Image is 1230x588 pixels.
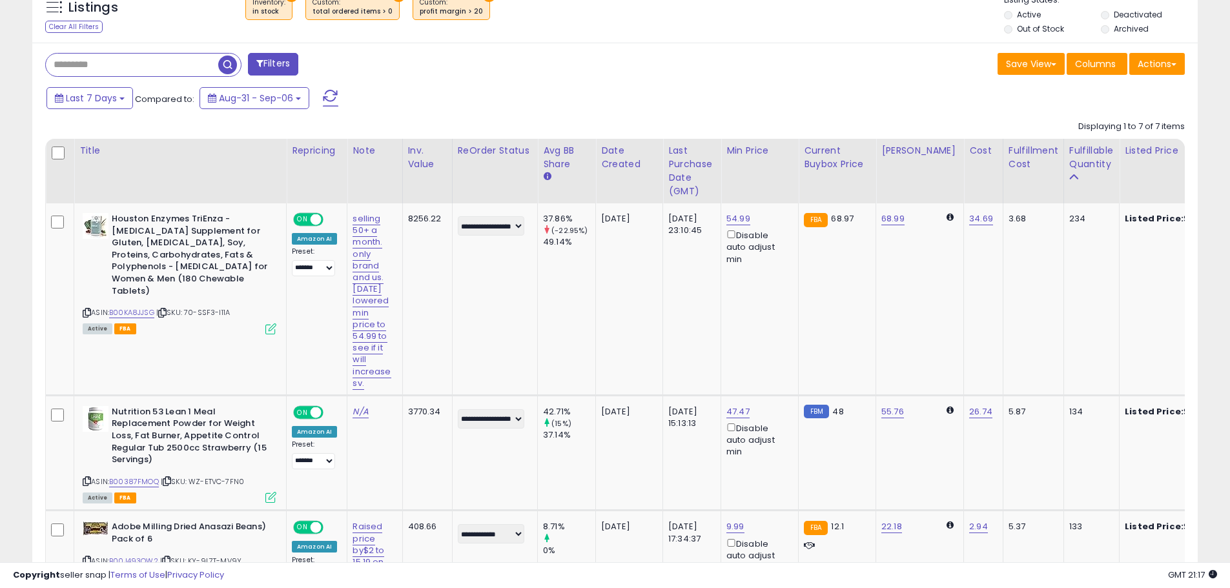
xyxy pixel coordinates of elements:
b: Houston Enzymes TriEnza - [MEDICAL_DATA] Supplement for Gluten, [MEDICAL_DATA], Soy, Proteins, Ca... [112,213,269,300]
span: FBA [114,492,136,503]
div: Min Price [726,144,793,157]
strong: Copyright [13,569,60,581]
div: 8.71% [543,521,595,532]
div: [DATE] 15:13:13 [668,406,711,429]
div: [DATE] 23:10:45 [668,213,711,236]
span: FBA [114,323,136,334]
div: Displaying 1 to 7 of 7 items [1078,121,1185,133]
div: in stock [252,7,285,16]
div: 408.66 [408,521,442,532]
a: 68.99 [881,212,905,225]
span: 12.1 [831,520,844,532]
div: Inv. value [408,144,447,171]
small: (-22.95%) [551,225,588,236]
span: All listings currently available for purchase on Amazon [83,323,112,334]
div: Last Purchase Date (GMT) [668,144,715,198]
small: (15%) [551,418,571,429]
label: Out of Stock [1017,23,1064,34]
a: N/A [353,405,368,418]
div: [DATE] [601,521,653,532]
div: Repricing [292,144,342,157]
div: [PERSON_NAME] [881,144,958,157]
label: Active [1017,9,1041,20]
div: Current Buybox Price [804,144,870,171]
div: Avg BB Share [543,144,590,171]
div: Disable auto adjust min [726,536,788,574]
b: Listed Price: [1125,520,1184,532]
a: 26.74 [969,405,992,418]
div: 234 [1069,213,1109,225]
div: Disable auto adjust min [726,228,788,265]
div: 37.86% [543,213,595,225]
a: 34.69 [969,212,993,225]
span: ON [294,407,311,418]
div: 5.37 [1009,521,1054,532]
b: Nutrition 53 Lean 1 Meal Replacement Powder for Weight Loss, Fat Burner, Appetite Control Regular... [112,406,269,469]
div: Fulfillable Quantity [1069,144,1114,171]
div: Disable auto adjust min [726,421,788,458]
div: 49.14% [543,236,595,248]
span: OFF [322,522,342,533]
span: ON [294,214,311,225]
div: Amazon AI [292,233,337,245]
label: Archived [1114,23,1149,34]
small: FBM [804,405,829,418]
img: 51pE4SL7VKL._SL40_.jpg [83,521,108,536]
button: Last 7 Days [46,87,133,109]
div: 3770.34 [408,406,442,418]
a: Terms of Use [110,569,165,581]
div: ReOrder Status [458,144,532,157]
div: Amazon AI [292,541,337,553]
span: | SKU: WZ-ETVC-7FN0 [161,476,244,487]
button: Filters [248,53,298,76]
div: [DATE] [601,213,653,225]
div: [DATE] 17:34:37 [668,521,711,544]
a: 2.94 [969,520,988,533]
a: 22.18 [881,520,902,533]
div: seller snap | | [13,569,224,582]
div: Clear All Filters [45,21,103,33]
button: Actions [1129,53,1185,75]
div: Fulfillment Cost [1009,144,1058,171]
div: 133 [1069,521,1109,532]
b: Adobe Milling Dried Anasazi Beans) Pack of 6 [112,521,269,548]
span: 68.97 [831,212,854,225]
button: Save View [998,53,1065,75]
div: Preset: [292,440,337,469]
div: 37.14% [543,429,595,441]
div: 42.71% [543,406,595,418]
small: Avg BB Share. [543,171,551,183]
span: All listings currently available for purchase on Amazon [83,492,112,503]
span: Aug-31 - Sep-06 [219,92,293,105]
button: Columns [1067,53,1127,75]
div: Date Created [601,144,657,171]
b: Listed Price: [1125,405,1184,418]
div: Preset: [292,247,337,276]
button: Aug-31 - Sep-06 [200,87,309,109]
b: Listed Price: [1125,212,1184,225]
span: ON [294,522,311,533]
span: Columns [1075,57,1116,70]
span: 2025-09-14 21:17 GMT [1168,569,1217,581]
a: 55.76 [881,405,904,418]
div: Title [79,144,281,157]
span: | SKU: 70-SSF3-I11A [156,307,230,318]
span: 48 [832,405,843,418]
div: 5.87 [1009,406,1054,418]
a: 54.99 [726,212,750,225]
small: FBA [804,521,828,535]
div: total ordered items > 0 [313,7,393,16]
div: 3.68 [1009,213,1054,225]
span: OFF [322,407,342,418]
a: 9.99 [726,520,744,533]
a: 47.47 [726,405,750,418]
div: Cost [969,144,998,157]
a: B00KA8JJSG [109,307,154,318]
a: B00387FMOQ [109,476,159,487]
span: Last 7 Days [66,92,117,105]
a: Privacy Policy [167,569,224,581]
div: Note [353,144,396,157]
span: OFF [322,214,342,225]
small: FBA [804,213,828,227]
span: Compared to: [135,93,194,105]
